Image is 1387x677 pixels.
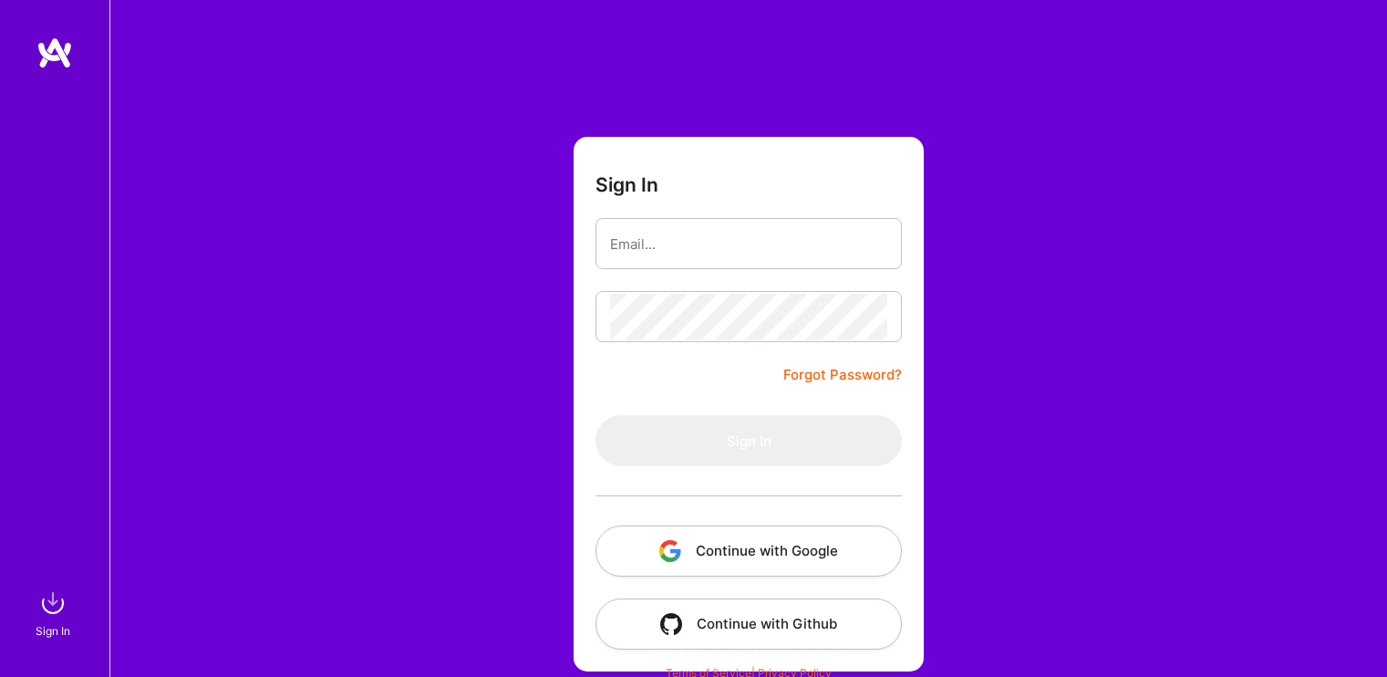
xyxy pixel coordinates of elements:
button: Continue with Google [595,526,902,577]
button: Continue with Github [595,599,902,650]
div: Sign In [36,621,70,641]
a: sign inSign In [38,585,71,641]
button: Sign In [595,415,902,466]
img: icon [659,540,681,562]
img: sign in [35,585,71,621]
img: logo [36,36,73,69]
div: © 2025 ATeams Inc., All rights reserved. [109,630,1387,676]
a: Forgot Password? [783,364,902,386]
h3: Sign In [595,173,658,196]
img: icon [660,613,682,635]
input: Email... [610,221,887,267]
